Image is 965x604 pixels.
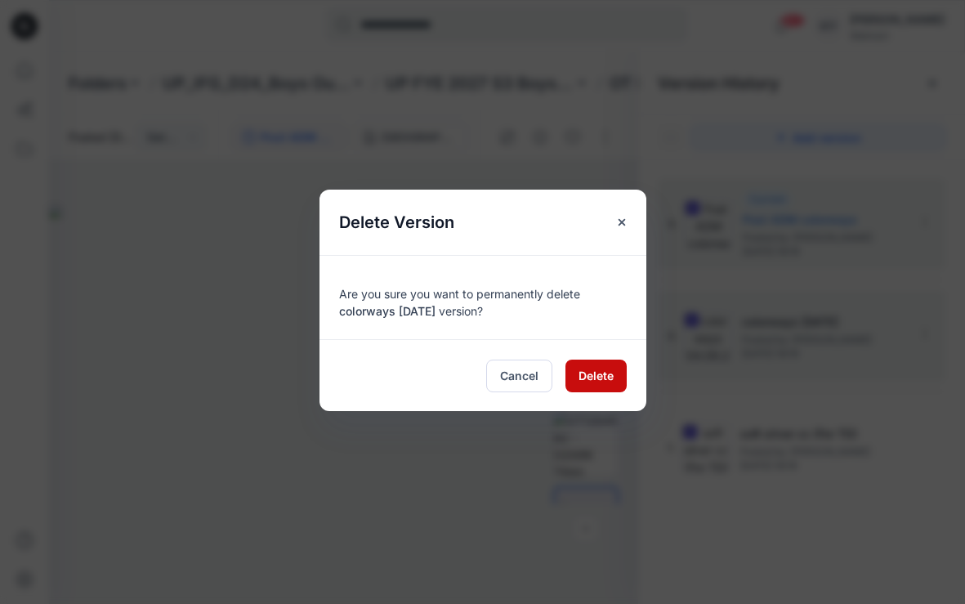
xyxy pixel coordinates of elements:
div: Are you sure you want to permanently delete version? [339,275,627,320]
h5: Delete Version [319,190,474,255]
span: Cancel [500,367,538,384]
button: Close [607,208,637,237]
button: Delete [565,360,627,392]
button: Cancel [486,360,552,392]
span: colorways [DATE] [339,304,436,318]
span: Delete [579,367,614,384]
